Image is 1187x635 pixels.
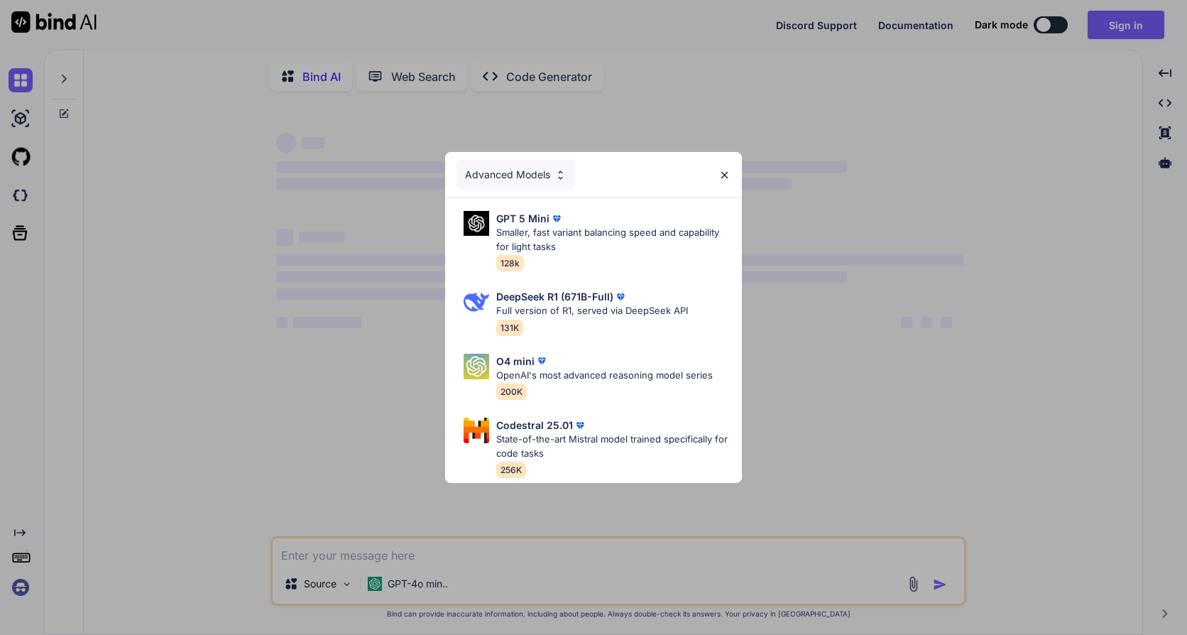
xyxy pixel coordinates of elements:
[464,211,489,236] img: Pick Models
[496,226,731,254] p: Smaller, fast variant balancing speed and capability for light tasks
[464,289,489,315] img: Pick Models
[549,212,564,226] img: premium
[496,433,731,460] p: State-of-the-art Mistral model trained specifically for code tasks
[535,354,549,368] img: premium
[496,320,523,336] span: 131K
[496,354,535,369] p: O4 mini
[496,384,527,400] span: 200K
[496,289,613,304] p: DeepSeek R1 (671B-Full)
[496,255,524,271] span: 128k
[554,169,567,181] img: Pick Models
[496,369,713,383] p: OpenAI's most advanced reasoning model series
[496,211,549,226] p: GPT 5 Mini
[456,159,575,190] div: Advanced Models
[718,169,731,181] img: close
[496,462,526,478] span: 256K
[464,354,489,379] img: Pick Models
[496,418,573,433] p: Codestral 25.01
[573,418,587,433] img: premium
[613,290,628,304] img: premium
[496,304,688,318] p: Full version of R1, served via DeepSeek API
[464,418,489,443] img: Pick Models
